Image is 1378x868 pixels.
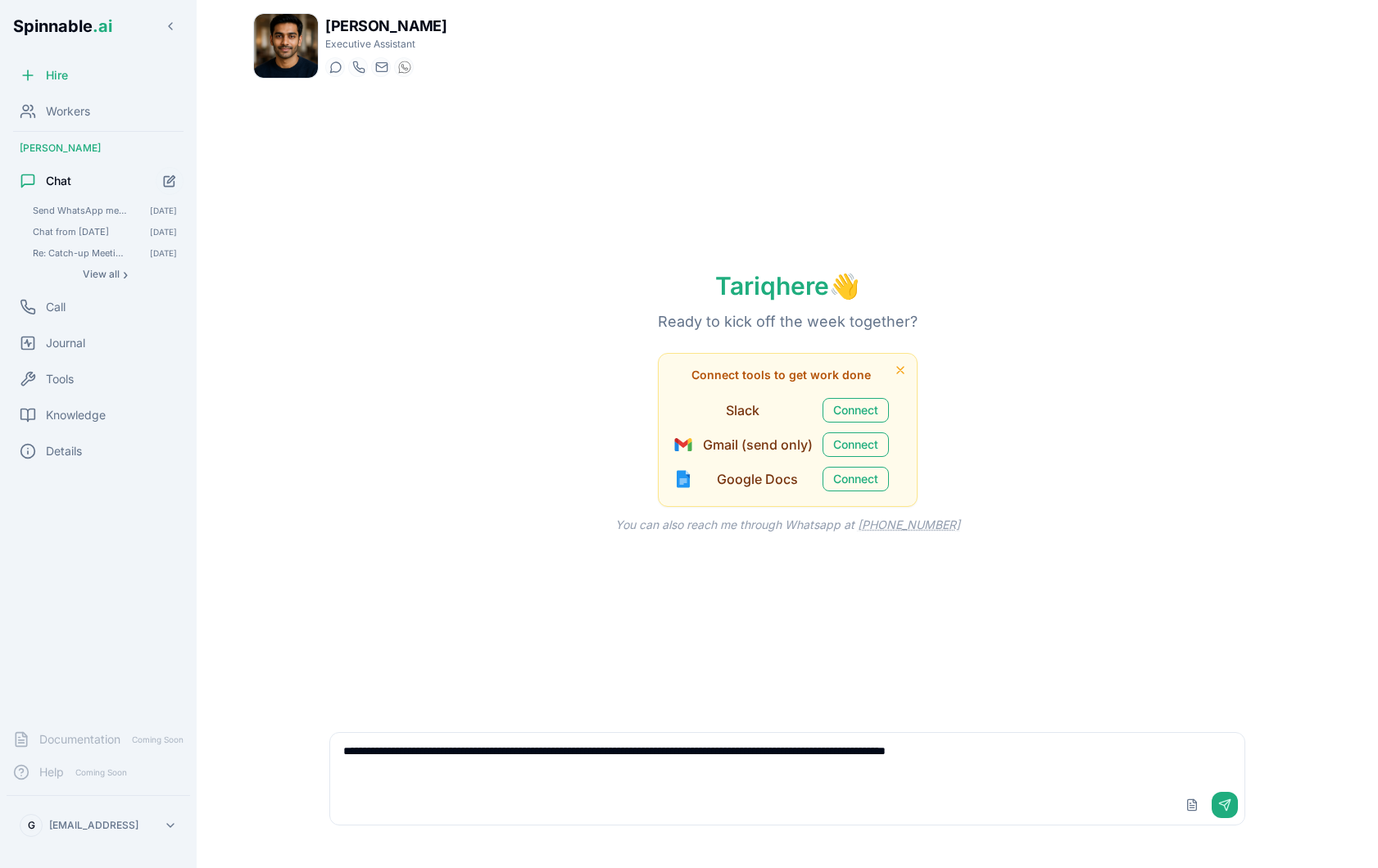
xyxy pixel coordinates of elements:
button: Send email to tariq.muller@getspinnable.ai [371,57,391,77]
span: View all [83,268,120,281]
button: WhatsApp [394,57,414,77]
button: Start a chat with Tariq Muller [325,57,345,77]
span: Re: Catch-up Meeting - Monday Availability 6pm should work! On Fri, Oct 03, 2025 at 16:33:40,... [33,247,127,259]
span: wave [829,271,859,301]
h1: [PERSON_NAME] [325,15,446,38]
p: [EMAIL_ADDRESS] [49,819,138,832]
span: Coming Soon [127,732,188,748]
img: Gmail (send only) [673,435,693,454]
button: Show all conversations [26,264,184,284]
span: [DATE] [150,226,177,237]
button: Connect [823,432,889,457]
img: WhatsApp [398,61,411,74]
span: Tools [46,371,74,387]
span: G [28,819,35,832]
span: [DATE] [150,205,177,216]
span: Details [46,443,82,459]
p: You can also reach me through Whatsapp at [589,517,986,533]
p: Executive Assistant [325,38,446,51]
button: Connect [823,467,889,491]
span: Google Docs [703,469,813,489]
span: Journal [46,335,85,351]
span: Knowledge [46,407,106,423]
img: Tariq Muller [254,14,318,78]
span: Send WhatsApp messages to the following Spinnable team members reminding them to pack their padel... [33,205,127,216]
button: Dismiss tool suggestions [891,360,910,380]
span: .ai [93,16,112,36]
span: › [123,268,128,281]
span: [DATE] [150,247,177,259]
img: Google Docs [673,469,693,489]
span: Help [39,764,64,780]
span: Documentation [39,731,120,748]
span: Slack [673,400,813,420]
a: [PHONE_NUMBER] [858,518,960,531]
button: Start a call with Tariq Muller [348,57,368,77]
span: Chat [46,173,71,189]
h1: Tariq here [689,271,886,301]
span: Spinnable [13,16,112,36]
button: G[EMAIL_ADDRESS] [13,809,184,842]
div: [PERSON_NAME] [7,135,190,161]
span: Gmail (send only) [703,435,813,454]
span: Workers [46,103,90,120]
span: Connect tools to get work done [691,367,871,383]
button: Connect [823,398,889,423]
span: Call [46,299,66,315]
button: Start new chat [156,167,184,195]
span: Hire [46,67,68,84]
span: Coming Soon [70,765,132,780]
p: Ready to kick off the week together? [632,310,944,333]
span: Chat from 04/10/2025 [33,226,127,237]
